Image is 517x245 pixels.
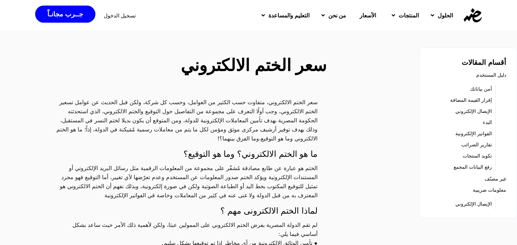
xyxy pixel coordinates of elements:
[254,6,314,24] a: التعليم والمساعدة
[455,199,492,209] a: الإيصال الإلكتروني
[424,6,458,24] a: الحلول
[35,6,95,23] a: جــرب مجانـاً
[470,84,492,94] a: أمن بياناتك
[462,59,506,66] strong: أقسام المقالات
[438,11,453,20] span: الحلول
[314,6,351,24] a: من نحن
[64,53,327,78] h2: سعر الختم الالكتروني
[360,11,376,20] span: الأسعار
[483,117,492,127] a: البدء
[473,185,506,195] a: معلومات ضريبية
[455,106,492,116] a: الإيصال الإلكتروني
[455,129,492,138] a: الفواتير الإلكترونية
[56,98,318,143] p: سعر الختم الالكتروني، متفاوت حسب الكثير من العوامل، وحسب كل شركة، ولكن قبل الحديث عن عوامل تسعير ...
[461,140,492,150] a: تقارير الضرائب
[476,70,506,80] a: دليل المستخدم
[56,163,318,200] p: الختم هو عبارة عن طابع مصادقة مُشفّر على مجموعة من المعلومات الرقمية مثل رسائل البريد الإلكتروني ...
[56,205,318,217] h4: لماذا الختم الالكترونى مهم ؟
[385,6,424,24] a: المنتجات
[454,162,492,172] a: رفع البيانات المجمع
[351,6,385,24] a: الأسعار
[464,8,482,22] img: eDariba
[47,11,83,17] span: جــرب مجانـاً
[485,174,506,184] a: غير مصنّف
[104,13,136,18] a: تسجيل الدخول
[450,95,492,105] a: إقرار القيمة المضافة
[399,11,419,20] span: المنتجات
[56,148,318,160] h4: ما هو الختم الالكتروني؟ وما هو التوقيع؟
[463,151,492,161] a: تكويد المنتجات
[328,11,346,20] span: من نحن
[268,11,310,20] span: التعليم والمساعدة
